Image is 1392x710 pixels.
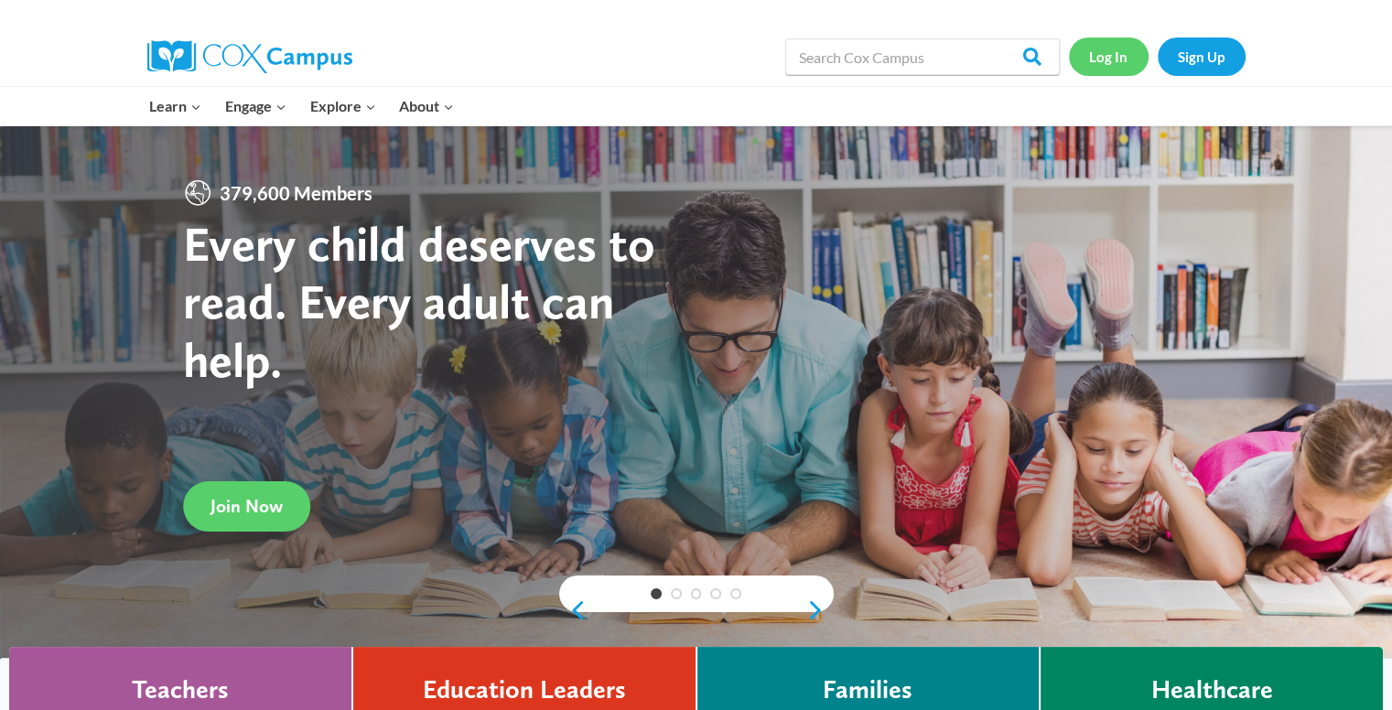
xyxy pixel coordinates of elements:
[785,38,1060,75] input: Search Cox Campus
[559,599,587,621] a: previous
[423,674,626,705] h4: Education Leaders
[559,592,834,629] div: content slider buttons
[1069,38,1246,75] nav: Secondary Navigation
[671,588,682,599] a: 2
[651,588,662,599] a: 1
[183,481,310,532] a: Join Now
[298,87,388,125] button: Child menu of Explore
[138,87,466,125] nav: Primary Navigation
[1158,38,1246,75] a: Sign Up
[823,674,912,705] h4: Families
[710,588,721,599] a: 4
[138,87,214,125] button: Child menu of Learn
[691,588,702,599] a: 3
[730,588,741,599] a: 5
[387,87,466,125] button: Child menu of About
[132,674,229,705] h4: Teachers
[806,599,834,621] a: next
[1150,674,1272,705] h4: Healthcare
[210,495,283,517] span: Join Now
[212,178,380,208] span: 379,600 Members
[213,87,298,125] button: Child menu of Engage
[147,40,352,73] img: Cox Campus
[1069,38,1149,75] a: Log In
[183,214,655,389] strong: Every child deserves to read. Every adult can help.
